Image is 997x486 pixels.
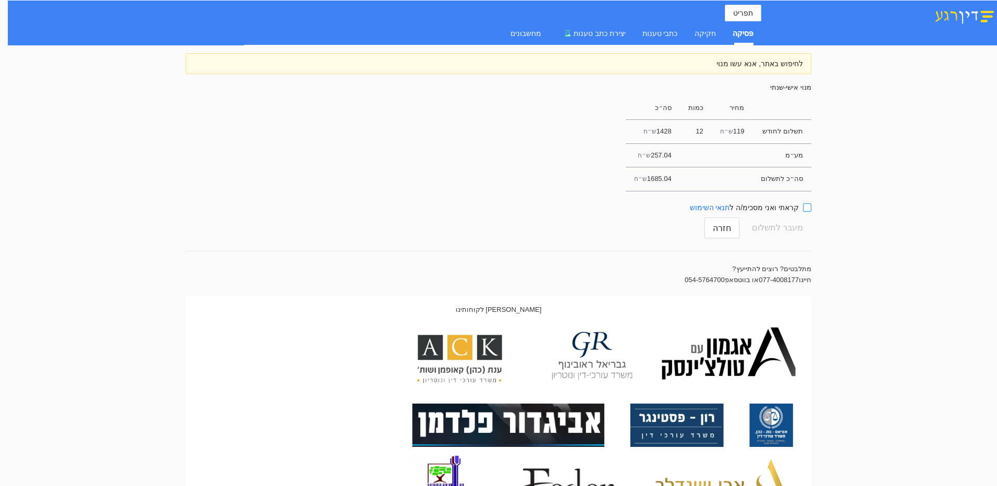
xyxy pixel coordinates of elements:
span: ש״ח [720,128,733,135]
td: 1428 [626,120,680,143]
td: מחיר [712,96,753,120]
div: לחיפוש באתר, אנא עשו מנוי [194,58,803,69]
img: דין רגע [932,7,997,25]
div: חקיקה [695,28,716,39]
span: יצירת כתב טענות [574,29,626,38]
div: מחשבונים [510,28,541,39]
td: 1685.04 [626,167,680,191]
div: פסיקה [733,28,753,39]
div: מתלבטים? רוצים להתייעץ? חייגו 077-4008177 או בווטסאפ 054-5764700 [186,264,811,296]
a: מעבר לתשלום [744,217,811,238]
span: ש״ח [634,175,647,183]
button: חזרה [704,217,739,238]
span: experiment [564,30,572,37]
h1: מנוי אישי - שנתי [186,82,811,93]
td: תשלום לחודש [752,120,811,143]
td: 257.04 [626,143,680,167]
td: סה״כ [626,96,680,120]
span: חזרה [713,222,731,235]
span: ש״ח [638,152,651,159]
span: קראתי ואני מסכימ/ה ל [686,202,803,213]
div: כתבי טענות [642,28,678,39]
div: [PERSON_NAME] לקוחותינו [186,305,811,315]
span: תפריט [733,7,753,19]
td: 119 [712,120,753,143]
td: כמות [680,96,712,120]
span: ש״ח [643,128,656,135]
td: סה״כ לתשלום [752,167,811,191]
td: 12 [680,120,712,143]
button: תפריט [725,5,761,21]
a: תנאי השימוש [690,203,730,212]
td: מע״מ [752,143,811,167]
